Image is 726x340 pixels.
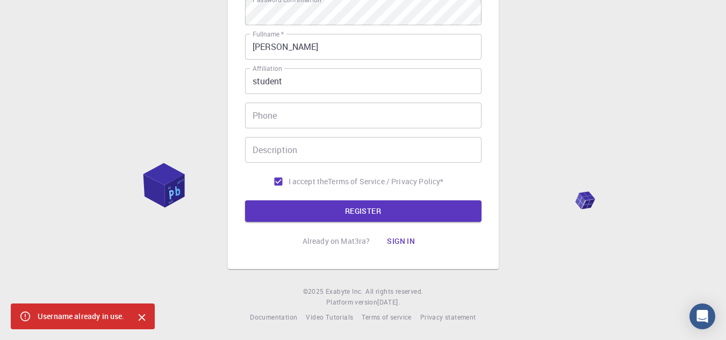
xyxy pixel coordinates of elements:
a: Terms of Service / Privacy Policy* [328,176,443,187]
div: Username already in use. [38,307,125,326]
div: Open Intercom Messenger [689,303,715,329]
a: Privacy statement [420,312,476,323]
span: I accept the [289,176,328,187]
span: All rights reserved. [365,286,423,297]
button: Close [133,309,150,326]
span: Platform version [326,297,377,308]
a: [DATE]. [377,297,400,308]
p: Already on Mat3ra? [303,236,370,247]
span: Terms of service [362,313,411,321]
span: © 2025 [303,286,326,297]
span: Video Tutorials [306,313,353,321]
span: Exabyte Inc. [326,287,363,295]
label: Affiliation [253,64,282,73]
a: Video Tutorials [306,312,353,323]
a: Exabyte Inc. [326,286,363,297]
span: [DATE] . [377,298,400,306]
span: Privacy statement [420,313,476,321]
span: Documentation [250,313,297,321]
a: Terms of service [362,312,411,323]
p: Terms of Service / Privacy Policy * [328,176,443,187]
label: Fullname [253,30,284,39]
a: Documentation [250,312,297,323]
button: REGISTER [245,200,481,222]
button: Sign in [378,230,423,252]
